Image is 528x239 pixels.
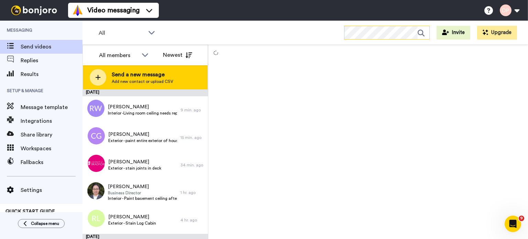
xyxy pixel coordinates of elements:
[88,210,105,227] img: rl.png
[21,186,82,194] span: Settings
[88,155,105,172] img: 964c814b-8117-4b6f-bc52-f64ca9589e03.png
[99,29,145,37] span: All
[21,158,82,166] span: Fallbacks
[505,216,521,232] iframe: Intercom live chat
[180,135,205,140] div: 15 min. ago
[21,103,82,111] span: Message template
[21,56,82,65] span: Replies
[5,209,55,214] span: QUICK START GUIDE
[8,6,60,15] img: bj-logo-header-white.svg
[82,89,208,96] div: [DATE]
[108,190,177,196] span: Business Director
[158,48,197,62] button: Newest
[108,214,156,220] span: [PERSON_NAME]
[180,190,205,195] div: 1 hr. ago
[31,221,59,226] span: Collapse menu
[180,107,205,113] div: 9 min. ago
[112,79,173,84] span: Add new contact or upload CSV
[21,117,82,125] span: Integrations
[437,26,470,40] button: Invite
[21,70,82,78] span: Results
[87,182,104,199] img: 0b9dd863-3fd7-4985-94c3-82591b39736f.jpg
[108,159,161,165] span: [PERSON_NAME]
[87,100,104,117] img: rw.png
[21,43,82,51] span: Send videos
[87,6,140,15] span: Video messaging
[477,26,517,40] button: Upgrade
[108,183,177,190] span: [PERSON_NAME]
[108,165,161,171] span: Exterior - stain joints in deck
[21,144,82,153] span: Workspaces
[108,131,177,138] span: [PERSON_NAME]
[108,138,177,143] span: Exterior - paint entire exterior of house
[108,110,177,116] span: Interior -Living room ceiling needs replaced
[108,104,177,110] span: [PERSON_NAME]
[99,51,138,59] div: All members
[180,162,205,168] div: 34 min. ago
[112,70,173,79] span: Send a new message
[21,131,82,139] span: Share library
[18,219,65,228] button: Collapse menu
[180,217,205,223] div: 4 hr. ago
[108,220,156,226] span: Exterior - Stain Log Cabin
[519,216,524,221] span: 9
[108,196,177,201] span: Interior - Paint basement ceiling after water damage
[88,127,105,144] img: cg.png
[72,5,83,16] img: vm-color.svg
